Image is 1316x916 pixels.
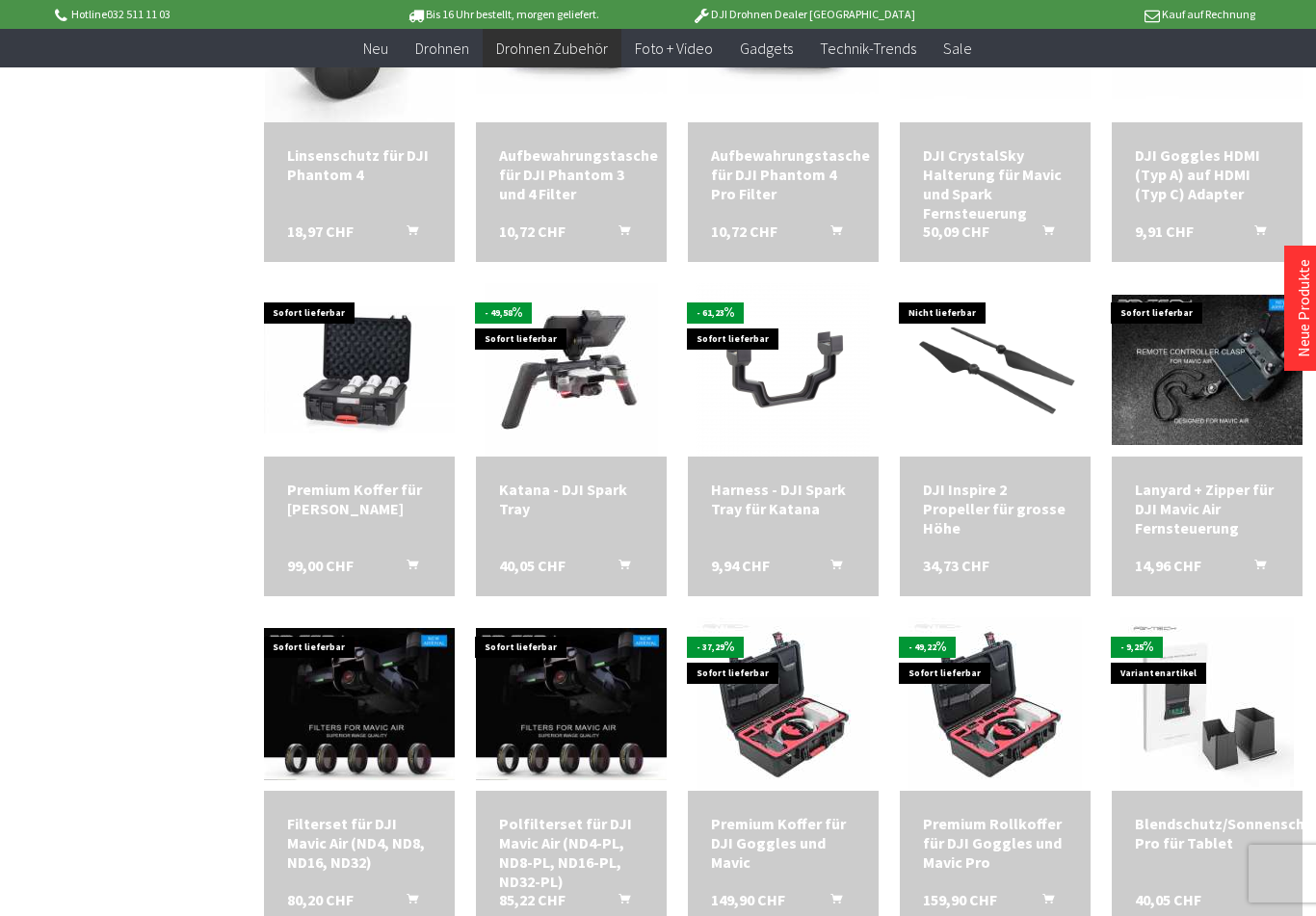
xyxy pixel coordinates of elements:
[485,283,658,457] img: Katana - DJI Spark Tray
[711,556,770,575] span: 9,94 CHF
[287,222,354,241] span: 18,97 CHF
[1294,259,1313,357] a: Neue Produkte
[499,480,644,518] a: Katana - DJI Spark Tray 40,05 CHF In den Warenkorb
[264,628,455,780] img: Filterset für DJI Mavic Air (ND4, ND8, ND16, ND32)
[499,145,644,203] div: Aufbewahrungstasche für DJI Phantom 3 und 4 Filter
[1231,222,1277,247] button: In den Warenkorb
[740,39,793,58] span: Gadgets
[287,814,432,872] div: Filterset für DJI Mavic Air (ND4, ND8, ND16, ND32)
[107,7,171,21] a: 032 511 11 03
[287,480,432,518] div: Premium Koffer für [PERSON_NAME]
[923,814,1067,872] a: Premium Rollkoffer für DJI Goggles und Mavic Pro 159,90 CHF In den Warenkorb
[711,480,855,518] a: Harness - DJI Spark Tray für Katana 9,94 CHF In den Warenkorb
[287,556,354,575] span: 99,00 CHF
[287,890,354,909] span: 80,20 CHF
[711,145,855,203] div: Aufbewahrungstasche für DJI Phantom 4 Pro Filter
[383,890,430,915] button: In den Warenkorb
[496,39,608,58] span: Drohnen Zubehör
[621,29,726,68] a: Foto + Video
[711,222,777,241] span: 10,72 CHF
[1135,814,1279,852] a: Blendschutz/Sonnenschutz Pro für Tablet 40,05 CHF
[806,29,930,68] a: Technik-Trends
[1019,890,1066,915] button: In den Warenkorb
[923,145,1067,222] div: DJI CrystalSky Halterung für Mavic und Spark Fernsteuerung
[807,222,854,247] button: In den Warenkorb
[923,222,989,241] span: 50,09 CHF
[923,556,989,575] span: 34,73 CHF
[1135,556,1201,575] span: 14,96 CHF
[476,628,667,780] img: Polfilterset für DJI Mavic Air (ND4-PL, ND8-PL, ND16-PL, ND32-PL)
[943,39,972,58] span: Sale
[1135,480,1279,537] div: Lanyard + Zipper für DJI Mavic Air Fernsteuerung
[923,890,997,909] span: 159,90 CHF
[954,3,1254,26] p: Kauf auf Rechnung
[1135,145,1279,203] a: DJI Goggles HDMI (Typ A) auf HDMI (Typ C) Adapter 9,91 CHF In den Warenkorb
[820,39,916,58] span: Technik-Trends
[900,306,1091,433] img: DJI Inspire 2 Propeller für grosse Höhe
[711,480,855,518] div: Harness - DJI Spark Tray für Katana
[264,306,455,433] img: Premium Koffer für DJI Akkus
[711,890,785,909] span: 149,90 CHF
[287,814,432,872] a: Filterset für DJI Mavic Air (ND4, ND8, ND16, ND32) 80,20 CHF In den Warenkorb
[352,3,652,26] p: Bis 16 Uhr bestellt, morgen geliefert.
[923,480,1067,537] a: DJI Inspire 2 Propeller für grosse Höhe 34,73 CHF
[923,145,1067,222] a: DJI CrystalSky Halterung für Mavic und Spark Fernsteuerung 50,09 CHF In den Warenkorb
[1135,145,1279,203] div: DJI Goggles HDMI (Typ A) auf HDMI (Typ C) Adapter
[402,29,483,68] a: Drohnen
[499,556,566,575] span: 40,05 CHF
[499,222,566,241] span: 10,72 CHF
[923,480,1067,537] div: DJI Inspire 2 Propeller für grosse Höhe
[499,814,644,891] a: Polfilterset für DJI Mavic Air (ND4-PL, ND8-PL, ND16-PL, ND32-PL) 85,22 CHF In den Warenkorb
[499,480,644,518] div: Katana - DJI Spark Tray
[807,556,854,581] button: In den Warenkorb
[595,556,642,581] button: In den Warenkorb
[711,814,855,872] a: Premium Koffer für DJI Goggles und Mavic 149,90 CHF In den Warenkorb
[1019,222,1066,247] button: In den Warenkorb
[697,283,870,457] img: Harness - DJI Spark Tray für Katana
[415,39,469,58] span: Drohnen
[287,480,432,518] a: Premium Koffer für [PERSON_NAME] 99,00 CHF In den Warenkorb
[807,890,854,915] button: In den Warenkorb
[287,145,432,184] a: Linsenschutz für DJI Phantom 4 18,97 CHF In den Warenkorb
[930,29,986,68] a: Sale
[287,145,432,184] div: Linsenschutz für DJI Phantom 4
[383,222,430,247] button: In den Warenkorb
[499,890,566,909] span: 85,22 CHF
[1135,480,1279,537] a: Lanyard + Zipper für DJI Mavic Air Fernsteuerung 14,96 CHF In den Warenkorb
[1135,814,1279,852] div: Blendschutz/Sonnenschutz Pro für Tablet
[363,39,388,58] span: Neu
[595,222,642,247] button: In den Warenkorb
[635,39,713,58] span: Foto + Video
[711,145,855,203] a: Aufbewahrungstasche für DJI Phantom 4 Pro Filter 10,72 CHF In den Warenkorb
[726,29,806,68] a: Gadgets
[383,556,430,581] button: In den Warenkorb
[51,3,352,26] p: Hotline
[499,145,644,203] a: Aufbewahrungstasche für DJI Phantom 3 und 4 Filter 10,72 CHF In den Warenkorb
[711,814,855,872] div: Premium Koffer für DJI Goggles und Mavic
[1112,295,1303,445] img: Lanyard + Zipper für DJI Mavic Air Fernsteuerung
[595,890,642,915] button: In den Warenkorb
[923,814,1067,872] div: Premium Rollkoffer für DJI Goggles und Mavic Pro
[499,814,644,891] div: Polfilterset für DJI Mavic Air (ND4-PL, ND8-PL, ND16-PL, ND32-PL)
[1135,222,1194,241] span: 9,91 CHF
[1135,890,1201,909] span: 40,05 CHF
[350,29,402,68] a: Neu
[483,29,621,68] a: Drohnen Zubehör
[1231,556,1277,581] button: In den Warenkorb
[908,617,1082,791] img: Premium Rollkoffer für DJI Goggles und Mavic Pro
[1120,617,1294,791] img: Blendschutz/Sonnenschutz Pro für Tablet
[653,3,954,26] p: DJI Drohnen Dealer [GEOGRAPHIC_DATA]
[697,617,870,791] img: Premium Koffer für DJI Goggles und Mavic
